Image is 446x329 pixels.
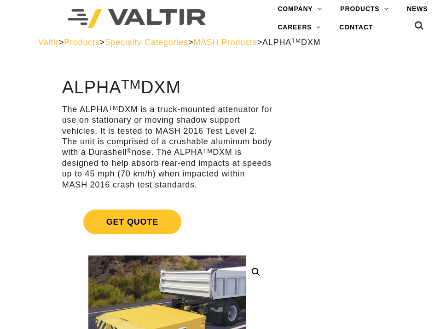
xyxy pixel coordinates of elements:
a: Products [64,38,99,47]
a: MASH Products [193,38,257,47]
img: Valtir [68,9,206,28]
h1: ALPHA DXM [62,78,272,97]
span: Get Quote [83,210,181,234]
sup: ® [127,147,132,154]
a: CAREERS [268,18,330,37]
a: Specialty Categories [105,38,188,47]
sup: TM [291,37,301,44]
sup: TM [109,104,118,111]
a: Valtir [38,38,58,47]
a: Get Quote [62,199,272,245]
div: > > > > [38,37,408,48]
a: CONTACT [330,18,382,37]
sup: TM [203,147,213,154]
sup: TM [121,77,141,91]
span: ALPHA DXM [262,38,321,47]
p: The ALPHA DXM is a truck-mounted attenuator for use on stationary or moving shadow support vehicl... [62,104,272,190]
